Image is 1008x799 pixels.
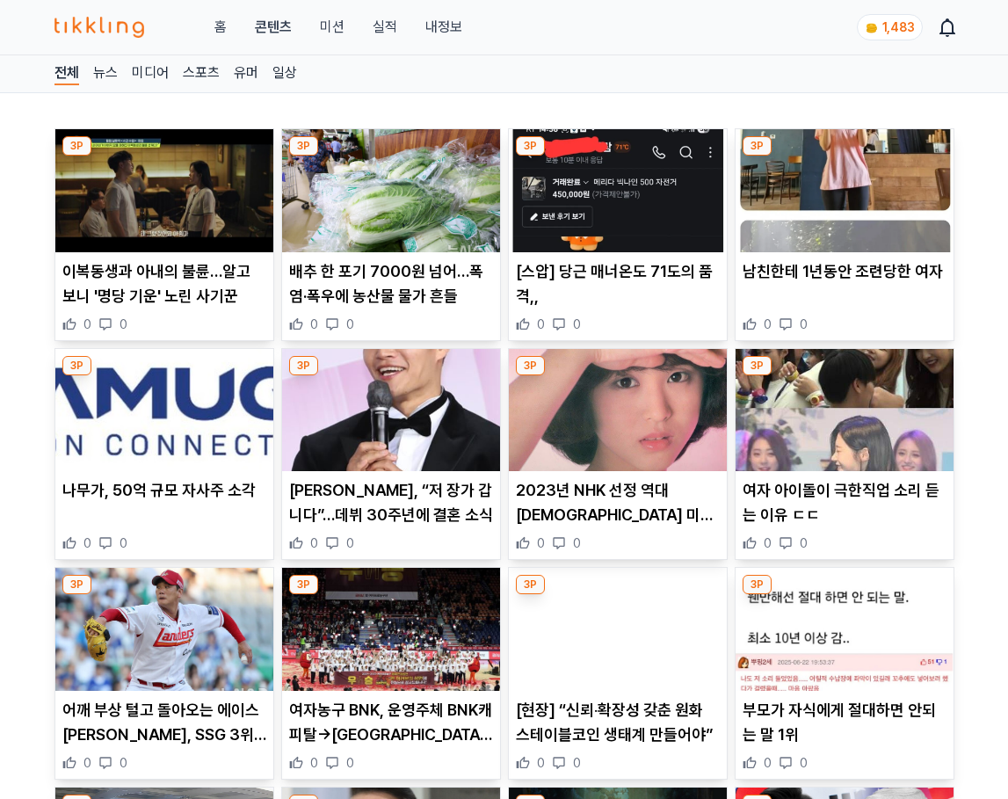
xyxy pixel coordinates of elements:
[289,575,318,594] div: 3P
[320,17,344,38] button: 미션
[289,698,493,747] p: 여자농구 BNK, 운영주체 BNK캐피탈→[GEOGRAPHIC_DATA]은행 변경
[310,534,318,552] span: 0
[54,128,274,341] div: 3P 이복동생과 아내의 불륜…알고 보니 '명당 기운' 노린 사기꾼 이복동생과 아내의 불륜…알고 보니 '명당 기운' 노린 사기꾼 0 0
[573,316,581,333] span: 0
[281,128,501,341] div: 3P 배추 한 포기 7000원 넘어…폭염·폭우에 농산물 물가 흔들 배추 한 포기 7000원 넘어…폭염·폭우에 농산물 물가 흔들 0 0
[62,259,266,309] p: 이복동생과 아내의 불륜…알고 보니 '명당 기운' 노린 사기꾼
[120,754,127,772] span: 0
[516,698,720,747] p: [현장] “신뢰‧확장성 갖춘 원화 스테이블코인 생태계 만들어야”
[800,754,808,772] span: 0
[373,17,397,38] a: 실적
[281,348,501,561] div: 3P 김종국, “저 장가 갑니다”…데뷔 30주년에 결혼 소식 [PERSON_NAME], “저 장가 갑니다”…데뷔 30주년에 결혼 소식 0 0
[735,348,954,561] div: 3P 여자 아이돌이 극한직업 소리 듣는 이유 ㄷㄷ 여자 아이돌이 극한직업 소리 듣는 이유 ㄷㄷ 0 0
[55,568,273,691] img: 어깨 부상 털고 돌아오는 에이스 김광현, SSG 3위 등극 이끌까
[289,136,318,156] div: 3P
[764,534,772,552] span: 0
[509,568,727,691] img: [현장] “신뢰‧확장성 갖춘 원화 스테이블코인 생태계 만들어야”
[255,17,292,38] a: 콘텐츠
[272,62,297,85] a: 일상
[425,17,462,38] a: 내정보
[736,568,954,691] img: 부모가 자식에게 절대하면 안되는 말 1위
[282,129,500,252] img: 배추 한 포기 7000원 넘어…폭염·폭우에 농산물 물가 흔들
[62,575,91,594] div: 3P
[310,754,318,772] span: 0
[537,316,545,333] span: 0
[743,698,946,747] p: 부모가 자식에게 절대하면 안되는 말 1위
[743,259,946,284] p: 남친한테 1년동안 조련당한 여자
[743,136,772,156] div: 3P
[234,62,258,85] a: 유머
[346,316,354,333] span: 0
[282,349,500,472] img: 김종국, “저 장가 갑니다”…데뷔 30주년에 결혼 소식
[537,754,545,772] span: 0
[282,568,500,691] img: 여자농구 BNK, 운영주체 BNK캐피탈→부산은행 변경
[289,356,318,375] div: 3P
[214,17,227,38] a: 홈
[743,575,772,594] div: 3P
[83,754,91,772] span: 0
[800,316,808,333] span: 0
[516,356,545,375] div: 3P
[735,128,954,341] div: 3P 남친한테 1년동안 조련당한 여자 남친한테 1년동안 조련당한 여자 0 0
[743,478,946,527] p: 여자 아이돌이 극한직업 소리 듣는 이유 ㄷㄷ
[346,754,354,772] span: 0
[882,20,915,34] span: 1,483
[120,534,127,552] span: 0
[55,349,273,472] img: 나무가, 50억 규모 자사주 소각
[516,259,720,309] p: [스압] 당근 매너온도 71도의 품격,,
[764,754,772,772] span: 0
[509,129,727,252] img: [스압] 당근 매너온도 71도의 품격,,
[764,316,772,333] span: 0
[62,478,266,503] p: 나무가, 50억 규모 자사주 소각
[93,62,118,85] a: 뉴스
[62,136,91,156] div: 3P
[800,534,808,552] span: 0
[735,567,954,780] div: 3P 부모가 자식에게 절대하면 안되는 말 1위 부모가 자식에게 절대하면 안되는 말 1위 0 0
[289,259,493,309] p: 배추 한 포기 7000원 넘어…폭염·폭우에 농산물 물가 흔들
[62,698,266,747] p: 어깨 부상 털고 돌아오는 에이스 [PERSON_NAME], SSG 3위 등극 이끌까
[132,62,169,85] a: 미디어
[83,534,91,552] span: 0
[54,62,79,85] a: 전체
[743,356,772,375] div: 3P
[310,316,318,333] span: 0
[509,349,727,472] img: 2023년 NHK 선정 역대 일본 미녀 17선
[289,478,493,527] p: [PERSON_NAME], “저 장가 갑니다”…데뷔 30주년에 결혼 소식
[346,534,354,552] span: 0
[281,567,501,780] div: 3P 여자농구 BNK, 운영주체 BNK캐피탈→부산은행 변경 여자농구 BNK, 운영주체 BNK캐피탈→[GEOGRAPHIC_DATA]은행 변경 0 0
[120,316,127,333] span: 0
[54,567,274,780] div: 3P 어깨 부상 털고 돌아오는 에이스 김광현, SSG 3위 등극 이끌까 어깨 부상 털고 돌아오는 에이스 [PERSON_NAME], SSG 3위 등극 이끌까 0 0
[736,129,954,252] img: 남친한테 1년동안 조련당한 여자
[516,136,545,156] div: 3P
[508,567,728,780] div: 3P [현장] “신뢰‧확장성 갖춘 원화 스테이블코인 생태계 만들어야” [현장] “신뢰‧확장성 갖춘 원화 스테이블코인 생태계 만들어야” 0 0
[736,349,954,472] img: 여자 아이돌이 극한직업 소리 듣는 이유 ㄷㄷ
[55,129,273,252] img: 이복동생과 아내의 불륜…알고 보니 '명당 기운' 노린 사기꾼
[573,534,581,552] span: 0
[83,316,91,333] span: 0
[516,575,545,594] div: 3P
[573,754,581,772] span: 0
[857,14,919,40] a: coin 1,483
[508,348,728,561] div: 3P 2023년 NHK 선정 역대 일본 미녀 17선 2023년 NHK 선정 역대 [DEMOGRAPHIC_DATA] 미녀 17선 0 0
[183,62,220,85] a: 스포츠
[508,128,728,341] div: 3P [스압] 당근 매너온도 71도의 품격,, [스압] 당근 매너온도 71도의 품격,, 0 0
[865,21,879,35] img: coin
[54,17,145,38] img: 티끌링
[537,534,545,552] span: 0
[62,356,91,375] div: 3P
[54,348,274,561] div: 3P 나무가, 50억 규모 자사주 소각 나무가, 50억 규모 자사주 소각 0 0
[516,478,720,527] p: 2023년 NHK 선정 역대 [DEMOGRAPHIC_DATA] 미녀 17선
